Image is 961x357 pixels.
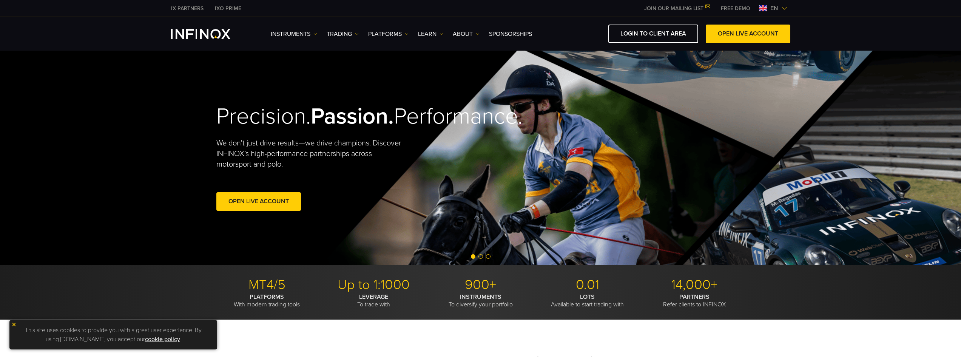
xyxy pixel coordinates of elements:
a: Instruments [271,29,317,39]
p: 900+ [430,277,531,293]
a: Learn [418,29,443,39]
p: With modern trading tools [216,293,318,308]
p: 14,000+ [644,277,745,293]
strong: INSTRUMENTS [460,293,501,301]
p: To diversify your portfolio [430,293,531,308]
a: TRADING [327,29,359,39]
p: Refer clients to INFINOX [644,293,745,308]
h2: Precision. Performance. [216,103,454,130]
a: INFINOX [165,5,209,12]
p: We don't just drive results—we drive champions. Discover INFINOX’s high-performance partnerships ... [216,138,407,170]
img: yellow close icon [11,322,17,327]
span: Go to slide 1 [471,254,475,259]
p: Up to 1:1000 [323,277,424,293]
span: Go to slide 3 [486,254,491,259]
a: Open Live Account [216,192,301,211]
p: Available to start trading with [537,293,638,308]
span: en [767,4,781,13]
strong: Passion. [311,103,394,130]
strong: PLATFORMS [250,293,284,301]
a: SPONSORSHIPS [489,29,532,39]
p: To trade with [323,293,424,308]
a: JOIN OUR MAILING LIST [639,5,715,12]
strong: LEVERAGE [359,293,388,301]
a: PLATFORMS [368,29,409,39]
strong: LOTS [580,293,595,301]
a: INFINOX MENU [715,5,756,12]
a: ABOUT [453,29,480,39]
a: cookie policy [145,335,180,343]
a: LOGIN TO CLIENT AREA [608,25,698,43]
p: MT4/5 [216,277,318,293]
span: Go to slide 2 [478,254,483,259]
a: OPEN LIVE ACCOUNT [706,25,790,43]
p: 0.01 [537,277,638,293]
a: INFINOX Logo [171,29,248,39]
strong: PARTNERS [679,293,710,301]
p: This site uses cookies to provide you with a great user experience. By using [DOMAIN_NAME], you a... [13,324,213,346]
a: INFINOX [209,5,247,12]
